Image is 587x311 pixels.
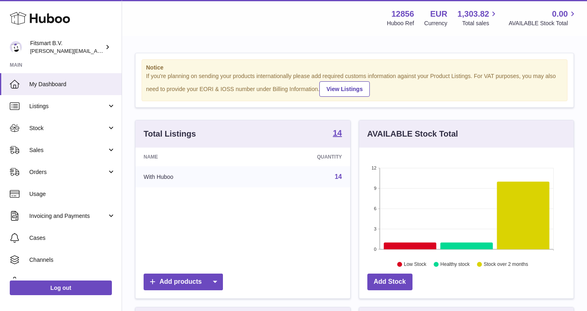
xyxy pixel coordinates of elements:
span: Cases [29,234,116,242]
span: [PERSON_NAME][EMAIL_ADDRESS][DOMAIN_NAME] [30,48,163,54]
text: Low Stock [404,261,426,267]
span: 1,303.82 [458,9,489,20]
strong: 14 [333,129,342,137]
a: 0.00 AVAILABLE Stock Total [508,9,577,27]
a: View Listings [319,81,369,97]
td: With Huboo [135,166,249,187]
span: Stock [29,124,107,132]
span: Channels [29,256,116,264]
text: Healthy stock [440,261,470,267]
h3: Total Listings [144,128,196,139]
a: 1,303.82 Total sales [458,9,499,27]
span: Orders [29,168,107,176]
a: 14 [335,173,342,180]
span: My Dashboard [29,80,116,88]
a: Log out [10,281,112,295]
strong: EUR [430,9,447,20]
a: Add products [144,274,223,290]
span: Total sales [462,20,498,27]
text: 6 [374,206,376,211]
span: 0.00 [552,9,568,20]
th: Name [135,148,249,166]
h3: AVAILABLE Stock Total [367,128,458,139]
text: Stock over 2 months [484,261,528,267]
span: AVAILABLE Stock Total [508,20,577,27]
a: 14 [333,129,342,139]
th: Quantity [249,148,350,166]
text: 9 [374,186,376,191]
strong: Notice [146,64,563,72]
div: Huboo Ref [387,20,414,27]
div: If you're planning on sending your products internationally please add required customs informati... [146,72,563,97]
div: Currency [424,20,447,27]
span: Settings [29,278,116,286]
span: Usage [29,190,116,198]
img: jonathan@leaderoo.com [10,41,22,53]
a: Add Stock [367,274,412,290]
strong: 12856 [391,9,414,20]
span: Invoicing and Payments [29,212,107,220]
text: 3 [374,226,376,231]
div: Fitsmart B.V. [30,39,103,55]
text: 12 [371,165,376,170]
text: 0 [374,247,376,252]
span: Listings [29,102,107,110]
span: Sales [29,146,107,154]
